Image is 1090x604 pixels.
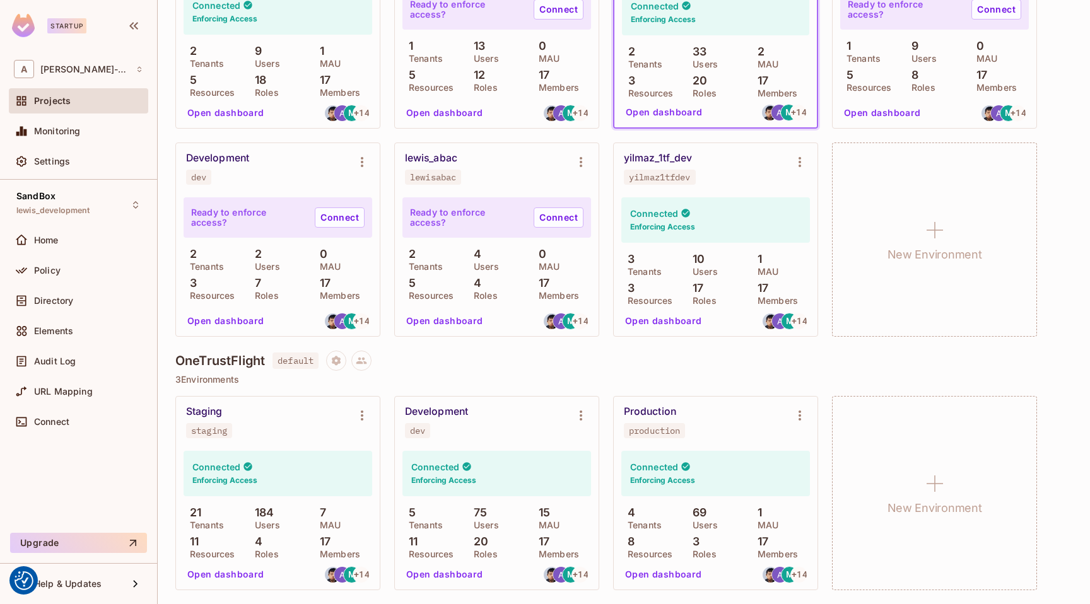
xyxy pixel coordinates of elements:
[622,59,662,69] p: Tenants
[314,262,341,272] p: MAU
[624,152,692,165] div: yilmaz_1tf_dev
[568,149,594,175] button: Environment settings
[402,506,416,519] p: 5
[249,248,262,260] p: 2
[624,405,676,418] div: Production
[888,499,982,518] h1: New Environment
[314,535,331,548] p: 17
[325,313,341,329] img: alexander.ip@trustflight.com
[840,69,853,81] p: 5
[314,74,331,86] p: 17
[34,386,93,397] span: URL Mapping
[544,105,560,121] img: alexander.ip@trustflight.com
[272,352,319,369] span: default
[629,426,680,436] div: production
[630,207,678,219] h4: Connected
[467,69,485,81] p: 12
[1011,108,1026,117] span: + 14
[622,88,673,98] p: Resources
[905,69,918,81] p: 8
[467,262,499,272] p: Users
[787,149,812,175] button: Environment settings
[751,59,778,69] p: MAU
[192,13,257,25] h6: Enforcing Access
[905,54,937,64] p: Users
[249,549,279,559] p: Roles
[621,253,635,265] p: 3
[751,296,798,306] p: Members
[630,461,678,473] h4: Connected
[411,475,476,486] h6: Enforcing Access
[621,102,708,122] button: Open dashboard
[686,267,718,277] p: Users
[184,520,224,530] p: Tenants
[751,74,768,87] p: 17
[631,14,696,25] h6: Enforcing Access
[401,564,488,584] button: Open dashboard
[191,172,206,182] div: dev
[16,206,90,216] span: lewis_development
[621,282,635,294] p: 3
[326,357,346,369] span: Project settings
[785,108,793,117] span: M
[467,520,499,530] p: Users
[349,149,375,175] button: Environment settings
[467,535,488,548] p: 20
[991,105,1007,121] img: artem.jeman@trustflight.com
[40,64,129,74] span: Workspace: alex-trustflight-sandbox
[751,253,762,265] p: 1
[401,103,488,123] button: Open dashboard
[184,506,201,519] p: 21
[34,156,70,166] span: Settings
[686,74,707,87] p: 20
[772,567,788,583] img: artem.jeman@trustflight.com
[467,40,485,52] p: 13
[467,291,498,301] p: Roles
[771,105,787,120] img: artem.jeman@trustflight.com
[970,83,1017,93] p: Members
[249,506,274,519] p: 184
[573,317,588,325] span: + 14
[175,375,1072,385] p: 3 Environments
[620,564,707,584] button: Open dashboard
[621,506,635,519] p: 4
[184,535,199,548] p: 11
[467,277,481,289] p: 4
[686,535,700,548] p: 3
[34,235,59,245] span: Home
[467,83,498,93] p: Roles
[686,549,717,559] p: Roles
[467,54,499,64] p: Users
[314,291,360,301] p: Members
[184,291,235,301] p: Resources
[763,567,778,583] img: alexander.ip@trustflight.com
[184,277,197,289] p: 3
[751,45,765,58] p: 2
[970,54,997,64] p: MAU
[402,291,454,301] p: Resources
[175,353,265,368] h4: OneTrustFlight
[405,152,457,165] div: lewis_abac
[621,520,662,530] p: Tenants
[12,14,35,37] img: SReyMgAAAABJRU5ErkJggg==
[840,40,851,52] p: 1
[410,207,524,228] p: Ready to enforce access?
[567,108,575,117] span: M
[553,313,569,329] img: artem.jeman@trustflight.com
[348,317,356,325] span: M
[621,549,672,559] p: Resources
[630,221,695,233] h6: Enforcing Access
[249,291,279,301] p: Roles
[314,45,324,57] p: 1
[567,317,575,325] span: M
[411,461,459,473] h4: Connected
[532,291,579,301] p: Members
[314,88,360,98] p: Members
[751,535,768,548] p: 17
[553,567,569,583] img: artem.jeman@trustflight.com
[751,267,778,277] p: MAU
[402,54,443,64] p: Tenants
[792,570,807,579] span: + 14
[905,40,918,52] p: 9
[686,45,706,58] p: 33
